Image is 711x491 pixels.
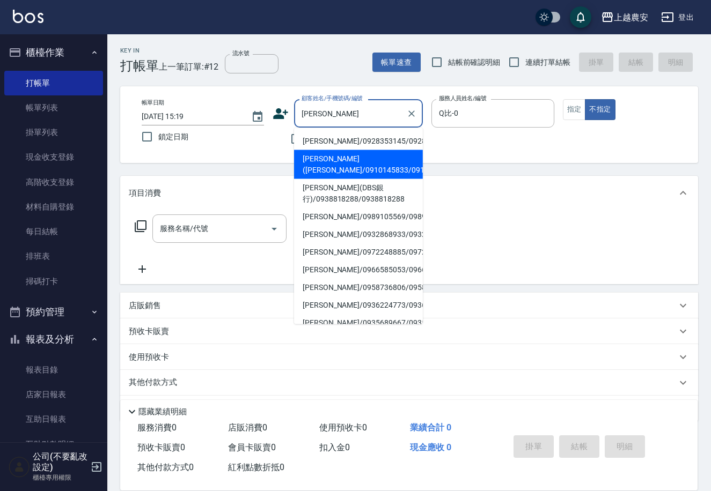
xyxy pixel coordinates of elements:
a: 報表目錄 [4,358,103,382]
button: 櫃檯作業 [4,39,103,66]
p: 使用預收卡 [129,352,169,363]
a: 高階收支登錄 [4,170,103,195]
button: Open [266,220,283,237]
p: 項目消費 [129,188,161,199]
a: 帳單列表 [4,95,103,120]
li: [PERSON_NAME]([PERSON_NAME]/0910145833/0910145833 [294,150,423,179]
button: Choose date, selected date is 2025-10-12 [245,104,270,130]
button: Clear [404,106,419,121]
p: 隱藏業績明細 [138,406,187,418]
p: 預收卡販賣 [129,326,169,337]
span: 現金應收 0 [410,442,451,452]
a: 打帳單 [4,71,103,95]
span: 預收卡販賣 0 [137,442,185,452]
li: [PERSON_NAME]/0958736806/0958736806 [294,279,423,296]
span: 上一筆訂單:#12 [159,60,219,73]
a: 每日結帳 [4,219,103,244]
span: 其他付款方式 0 [137,462,194,472]
p: 店販銷售 [129,300,161,311]
button: 登出 [657,8,698,27]
li: [PERSON_NAME]/0989105569/0989105569 [294,208,423,226]
div: 預收卡販賣 [120,318,698,344]
span: 使用預收卡 0 [319,422,367,433]
a: 掃碼打卡 [4,269,103,294]
label: 流水號 [232,49,249,57]
img: Logo [13,10,43,23]
li: [PERSON_NAME]/0928353145/0928353145 [294,132,423,150]
div: 使用預收卡 [120,344,698,370]
a: 店家日報表 [4,382,103,407]
li: [PERSON_NAME]/0935689667/0935689667 [294,314,423,332]
img: Person [9,456,30,478]
label: 帳單日期 [142,99,164,107]
button: 帳單速查 [372,53,421,72]
input: YYYY/MM/DD hh:mm [142,108,240,125]
label: 服務人員姓名/編號 [439,94,486,102]
span: 扣入金 0 [319,442,350,452]
div: 備註及來源 [120,396,698,421]
p: 其他付款方式 [129,377,182,389]
button: save [570,6,591,28]
h3: 打帳單 [120,58,159,73]
li: [PERSON_NAME](DBS銀行)/0938818288/0938818288 [294,179,423,208]
div: 其他付款方式 [120,370,698,396]
span: 服務消費 0 [137,422,177,433]
a: 排班表 [4,244,103,269]
button: 預約管理 [4,298,103,326]
span: 會員卡販賣 0 [228,442,276,452]
a: 互助日報表 [4,407,103,432]
h5: 公司(不要亂改設定) [33,451,87,473]
button: 不指定 [585,99,615,120]
li: [PERSON_NAME]/0972248885/0972248885 [294,243,423,261]
p: 櫃檯專用權限 [33,473,87,482]
span: 鎖定日期 [158,131,188,143]
a: 互助點數明細 [4,432,103,457]
button: 指定 [563,99,586,120]
div: 項目消費 [120,176,698,210]
span: 業績合計 0 [410,422,451,433]
span: 紅利點數折抵 0 [228,462,284,472]
button: 上越農安 [597,6,653,28]
a: 現金收支登錄 [4,145,103,169]
li: [PERSON_NAME]/0966585053/0966585053 [294,261,423,279]
span: 結帳前確認明細 [448,57,501,68]
a: 材料自購登錄 [4,195,103,219]
span: 店販消費 0 [228,422,267,433]
li: [PERSON_NAME]/0932868933/0932868933 [294,226,423,243]
div: 上越農安 [614,11,648,24]
a: 掛單列表 [4,120,103,145]
div: 店販銷售 [120,293,698,318]
h2: Key In [120,47,159,54]
span: 連續打單結帳 [525,57,570,68]
label: 顧客姓名/手機號碼/編號 [302,94,363,102]
li: [PERSON_NAME]/0936224773/0936224773 [294,296,423,314]
button: 報表及分析 [4,325,103,353]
